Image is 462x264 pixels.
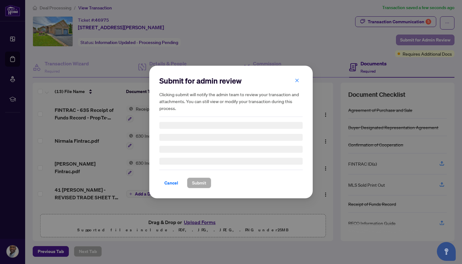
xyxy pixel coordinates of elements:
button: Submit [187,178,211,188]
h5: Clicking submit will notify the admin team to review your transaction and attachments. You can st... [159,91,303,112]
span: Cancel [164,178,178,188]
button: Cancel [159,178,183,188]
span: close [295,78,299,83]
h2: Submit for admin review [159,76,303,86]
button: Open asap [437,242,456,261]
